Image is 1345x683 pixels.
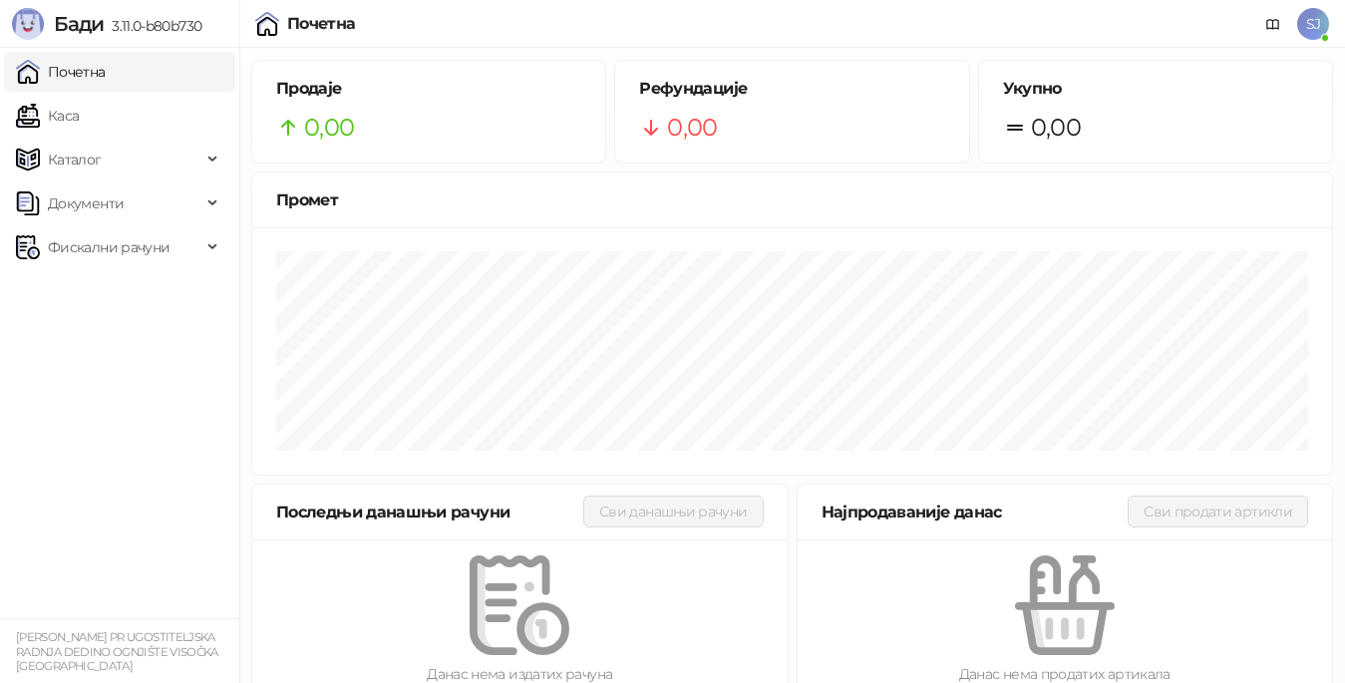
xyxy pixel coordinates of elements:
[1031,109,1081,147] span: 0,00
[48,183,124,223] span: Документи
[276,500,583,524] div: Последњи данашњи рачуни
[48,140,102,179] span: Каталог
[16,52,106,92] a: Почетна
[287,16,356,32] div: Почетна
[1257,8,1289,40] a: Документација
[822,500,1129,524] div: Најпродаваније данас
[16,96,79,136] a: Каса
[276,77,581,101] h5: Продаје
[1128,496,1308,527] button: Сви продати артикли
[276,187,1308,212] div: Промет
[12,8,44,40] img: Logo
[48,227,169,267] span: Фискални рачуни
[16,630,218,673] small: [PERSON_NAME] PR UGOSTITELJSKA RADNJA DEDINO OGNJIŠTE VISOČKA [GEOGRAPHIC_DATA]
[304,109,354,147] span: 0,00
[583,496,763,527] button: Сви данашњи рачуни
[1297,8,1329,40] span: SJ
[104,17,201,35] span: 3.11.0-b80b730
[1003,77,1308,101] h5: Укупно
[667,109,717,147] span: 0,00
[639,77,944,101] h5: Рефундације
[54,12,104,36] span: Бади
